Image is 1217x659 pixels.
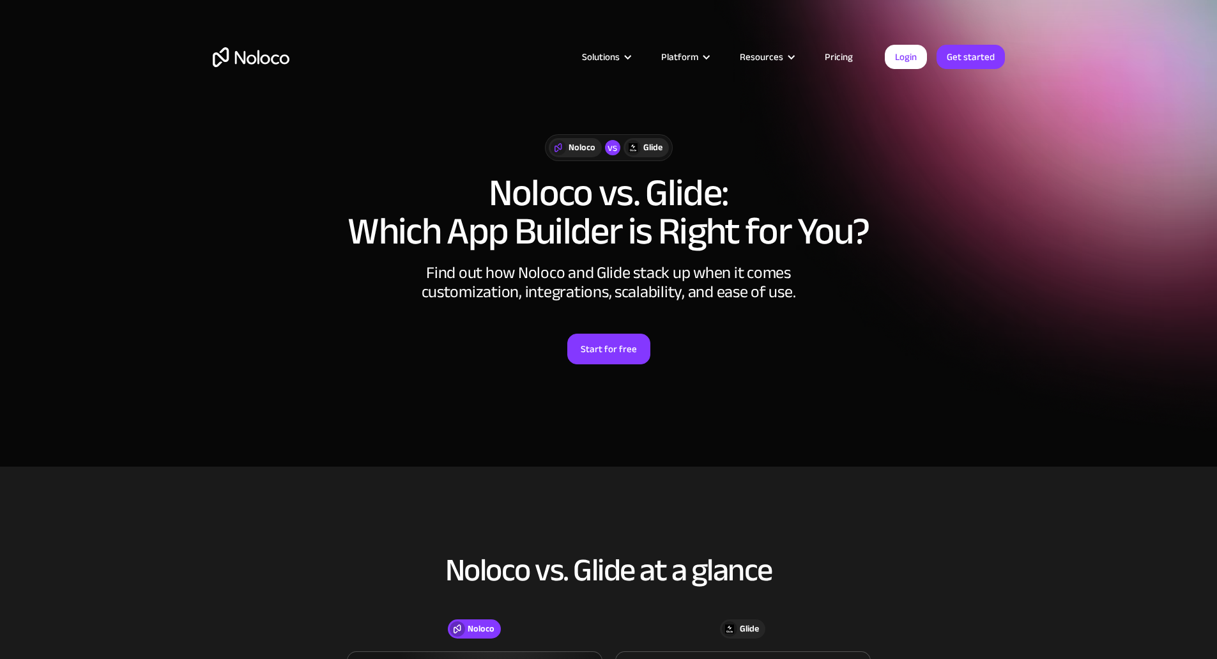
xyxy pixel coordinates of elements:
div: Solutions [566,49,645,65]
h1: Noloco vs. Glide: Which App Builder is Right for You? [213,174,1005,251]
a: home [213,47,289,67]
div: vs [605,140,620,155]
div: Solutions [582,49,620,65]
a: Pricing [809,49,869,65]
a: Start for free [567,334,650,364]
div: Resources [740,49,783,65]
div: Noloco [569,141,595,155]
div: Find out how Noloco and Glide stack up when it comes customization, integrations, scalability, an... [417,263,800,302]
h2: Noloco vs. Glide at a glance [213,553,1005,587]
a: Login [885,45,927,69]
div: Noloco [468,622,494,636]
div: Glide [643,141,662,155]
div: Glide [740,622,759,636]
a: Get started [937,45,1005,69]
div: Resources [724,49,809,65]
div: Platform [645,49,724,65]
div: Platform [661,49,698,65]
